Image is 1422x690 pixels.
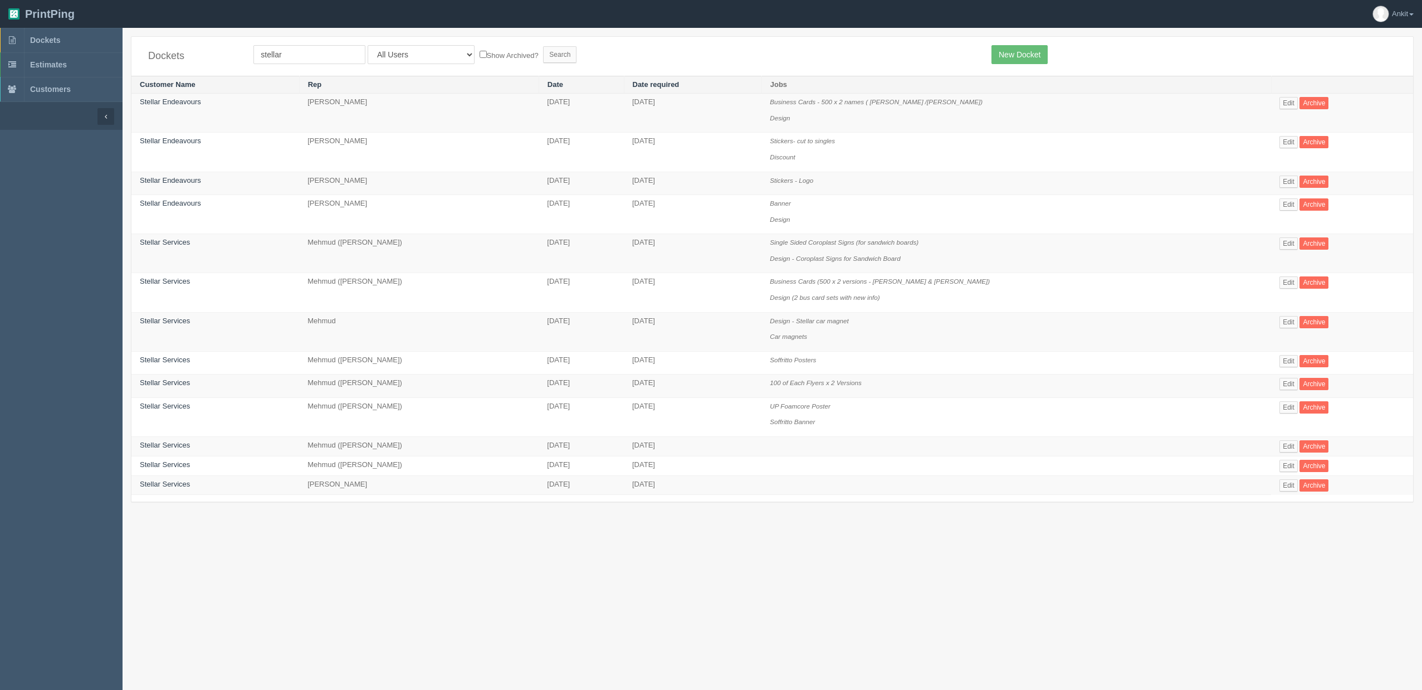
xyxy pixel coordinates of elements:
td: [DATE] [624,397,761,436]
a: Archive [1299,460,1328,472]
a: New Docket [991,45,1048,64]
td: Mehmud ([PERSON_NAME]) [299,436,539,456]
a: Edit [1279,378,1298,390]
td: [DATE] [539,195,624,234]
td: [DATE] [624,351,761,375]
img: avatar_default-7531ab5dedf162e01f1e0bb0964e6a185e93c5c22dfe317fb01d7f8cd2b1632c.jpg [1373,6,1389,22]
a: Edit [1279,401,1298,414]
a: Edit [1279,460,1298,472]
a: Archive [1299,97,1328,109]
td: Mehmud ([PERSON_NAME]) [299,273,539,312]
td: [DATE] [539,94,624,133]
i: Banner [770,200,791,207]
i: Design [770,114,790,122]
i: Soffritto Posters [770,356,816,363]
i: Design - Coroplast Signs for Sandwich Board [770,255,901,262]
a: Archive [1299,355,1328,367]
i: Design - Stellar car magnet [770,317,849,324]
td: [DATE] [624,94,761,133]
i: Design [770,216,790,223]
a: Stellar Services [140,480,190,488]
i: Design (2 bus card sets with new info) [770,294,879,301]
td: [DATE] [539,351,624,375]
a: Edit [1279,198,1298,211]
a: Stellar Endeavours [140,176,201,184]
td: Mehmud ([PERSON_NAME]) [299,351,539,375]
i: 100 of Each Flyers x 2 Versions [770,379,862,386]
td: [DATE] [539,234,624,273]
input: Customer Name [253,45,365,64]
a: Stellar Endeavours [140,98,201,106]
a: Archive [1299,276,1328,289]
a: Stellar Services [140,441,190,449]
th: Jobs [761,76,1271,94]
a: Edit [1279,440,1298,453]
a: Edit [1279,136,1298,148]
i: Discount [770,153,795,161]
a: Stellar Services [140,378,190,387]
a: Stellar Endeavours [140,137,201,145]
a: Edit [1279,97,1298,109]
input: Search [543,46,576,63]
i: Stickers- cut to singles [770,137,835,144]
i: Business Cards (500 x 2 versions - [PERSON_NAME] & [PERSON_NAME]) [770,278,990,285]
a: Edit [1279,237,1298,250]
a: Stellar Services [140,317,190,325]
td: [DATE] [539,172,624,195]
i: Business Cards - 500 x 2 names ( [PERSON_NAME] /[PERSON_NAME]) [770,98,983,105]
i: Stickers - Logo [770,177,813,184]
td: [DATE] [624,273,761,312]
td: [DATE] [624,133,761,172]
span: Customers [30,85,71,94]
span: Dockets [30,36,60,45]
a: Date required [633,80,680,89]
td: [PERSON_NAME] [299,94,539,133]
a: Edit [1279,316,1298,328]
td: Mehmud ([PERSON_NAME]) [299,397,539,436]
a: Stellar Endeavours [140,199,201,207]
td: Mehmud ([PERSON_NAME]) [299,375,539,398]
span: Estimates [30,60,67,69]
i: Car magnets [770,333,807,340]
a: Archive [1299,316,1328,328]
a: Edit [1279,479,1298,492]
td: [DATE] [624,312,761,351]
a: Edit [1279,355,1298,367]
td: Mehmud [299,312,539,351]
td: [DATE] [539,273,624,312]
label: Show Archived? [480,48,539,61]
a: Stellar Services [140,356,190,364]
i: Single Sided Coroplast Signs (for sandwich boards) [770,239,918,246]
td: [DATE] [539,397,624,436]
td: [DATE] [624,172,761,195]
a: Stellar Services [140,277,190,285]
a: Rep [308,80,322,89]
td: [DATE] [539,133,624,172]
td: [DATE] [624,234,761,273]
td: [DATE] [539,475,624,495]
td: [DATE] [539,436,624,456]
a: Date [548,80,563,89]
a: Archive [1299,176,1328,188]
td: [DATE] [539,456,624,475]
td: [DATE] [624,456,761,475]
td: [DATE] [539,312,624,351]
a: Archive [1299,237,1328,250]
td: Mehmud ([PERSON_NAME]) [299,456,539,475]
td: [PERSON_NAME] [299,133,539,172]
a: Stellar Services [140,238,190,246]
td: Mehmud ([PERSON_NAME]) [299,234,539,273]
img: logo-3e63b451c926e2ac314895c53de4908e5d424f24456219fb08d385ab2e579770.png [8,8,19,20]
a: Archive [1299,479,1328,492]
i: Soffritto Banner [770,418,815,425]
a: Edit [1279,276,1298,289]
td: [DATE] [624,195,761,234]
a: Stellar Services [140,402,190,410]
a: Archive [1299,401,1328,414]
td: [PERSON_NAME] [299,475,539,495]
td: [DATE] [624,375,761,398]
a: Archive [1299,198,1328,211]
td: [PERSON_NAME] [299,195,539,234]
a: Archive [1299,440,1328,453]
td: [DATE] [539,375,624,398]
